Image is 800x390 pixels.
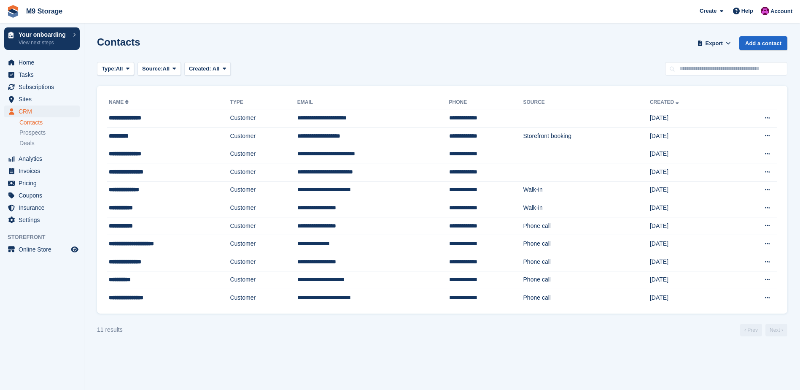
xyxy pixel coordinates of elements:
[19,190,69,201] span: Coupons
[650,289,731,307] td: [DATE]
[4,244,80,255] a: menu
[19,139,35,147] span: Deals
[23,4,66,18] a: M9 Storage
[449,96,523,109] th: Phone
[650,199,731,217] td: [DATE]
[230,289,297,307] td: Customer
[523,96,650,109] th: Source
[189,65,211,72] span: Created:
[19,69,69,81] span: Tasks
[761,7,769,15] img: John Doyle
[213,65,220,72] span: All
[739,36,787,50] a: Add a contact
[19,32,69,38] p: Your onboarding
[4,81,80,93] a: menu
[650,217,731,235] td: [DATE]
[4,165,80,177] a: menu
[184,62,231,76] button: Created: All
[738,324,789,336] nav: Page
[4,190,80,201] a: menu
[523,181,650,199] td: Walk-in
[650,145,731,163] td: [DATE]
[97,325,123,334] div: 11 results
[19,244,69,255] span: Online Store
[650,271,731,289] td: [DATE]
[4,153,80,165] a: menu
[19,214,69,226] span: Settings
[741,7,753,15] span: Help
[19,93,69,105] span: Sites
[523,253,650,271] td: Phone call
[706,39,723,48] span: Export
[70,244,80,255] a: Preview store
[230,145,297,163] td: Customer
[695,36,733,50] button: Export
[650,163,731,181] td: [DATE]
[7,5,19,18] img: stora-icon-8386f47178a22dfd0bd8f6a31ec36ba5ce8667c1dd55bd0f319d3a0aa187defe.svg
[230,181,297,199] td: Customer
[297,96,449,109] th: Email
[4,202,80,214] a: menu
[19,57,69,68] span: Home
[4,93,80,105] a: menu
[19,119,80,127] a: Contacts
[230,109,297,127] td: Customer
[19,39,69,46] p: View next steps
[650,109,731,127] td: [DATE]
[650,235,731,253] td: [DATE]
[19,177,69,189] span: Pricing
[19,202,69,214] span: Insurance
[4,214,80,226] a: menu
[116,65,123,73] span: All
[650,253,731,271] td: [DATE]
[523,217,650,235] td: Phone call
[19,153,69,165] span: Analytics
[97,36,140,48] h1: Contacts
[109,99,130,105] a: Name
[102,65,116,73] span: Type:
[650,181,731,199] td: [DATE]
[523,271,650,289] td: Phone call
[8,233,84,241] span: Storefront
[650,99,681,105] a: Created
[137,62,181,76] button: Source: All
[523,127,650,145] td: Storefront booking
[230,127,297,145] td: Customer
[19,139,80,148] a: Deals
[230,199,297,217] td: Customer
[4,69,80,81] a: menu
[19,165,69,177] span: Invoices
[97,62,134,76] button: Type: All
[740,324,762,336] a: Previous
[19,129,46,137] span: Prospects
[230,96,297,109] th: Type
[523,199,650,217] td: Walk-in
[163,65,170,73] span: All
[19,106,69,117] span: CRM
[4,106,80,117] a: menu
[142,65,162,73] span: Source:
[19,128,80,137] a: Prospects
[765,324,787,336] a: Next
[4,57,80,68] a: menu
[650,127,731,145] td: [DATE]
[4,177,80,189] a: menu
[523,289,650,307] td: Phone call
[230,217,297,235] td: Customer
[230,253,297,271] td: Customer
[230,235,297,253] td: Customer
[700,7,716,15] span: Create
[230,163,297,181] td: Customer
[230,271,297,289] td: Customer
[770,7,792,16] span: Account
[4,27,80,50] a: Your onboarding View next steps
[19,81,69,93] span: Subscriptions
[523,235,650,253] td: Phone call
